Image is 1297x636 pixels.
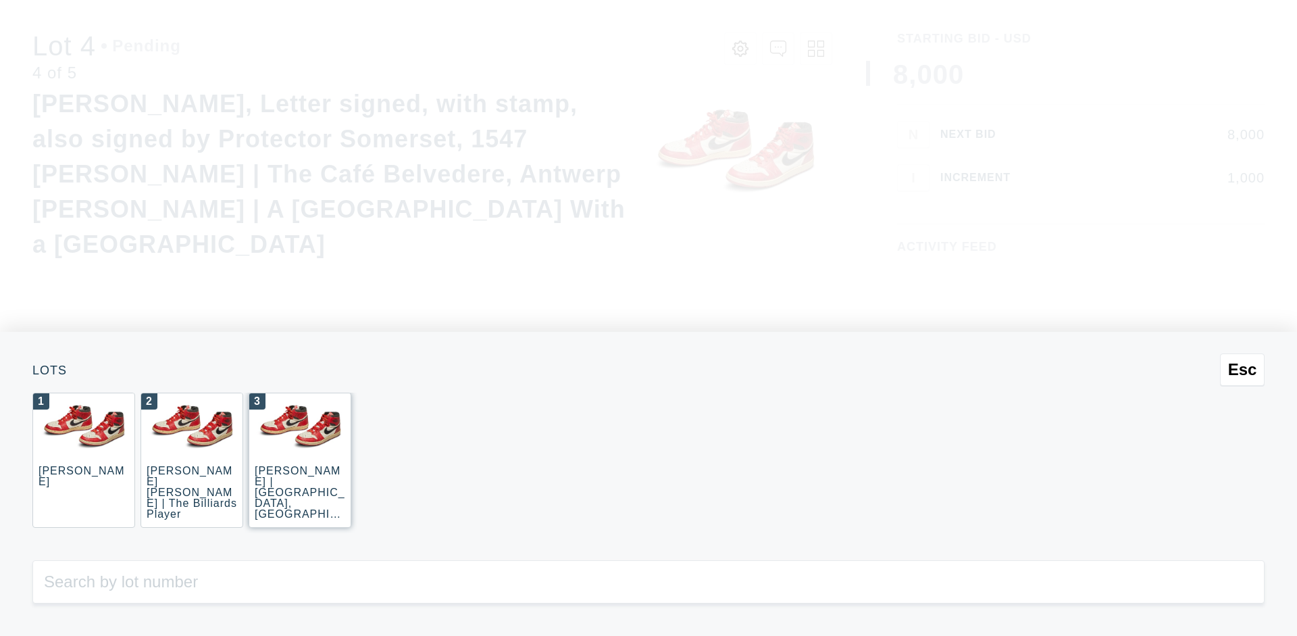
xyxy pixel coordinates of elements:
[32,364,1265,376] div: Lots
[249,393,265,410] div: 3
[32,560,1265,604] input: Search by lot number
[141,393,157,410] div: 2
[39,465,124,487] div: [PERSON_NAME]
[255,465,345,574] div: [PERSON_NAME] | [GEOGRAPHIC_DATA], [GEOGRAPHIC_DATA] ([GEOGRAPHIC_DATA], [GEOGRAPHIC_DATA])
[33,393,49,410] div: 1
[147,465,237,520] div: [PERSON_NAME] [PERSON_NAME] | The Billiards Player
[1228,360,1257,379] span: Esc
[1220,353,1265,386] button: Esc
